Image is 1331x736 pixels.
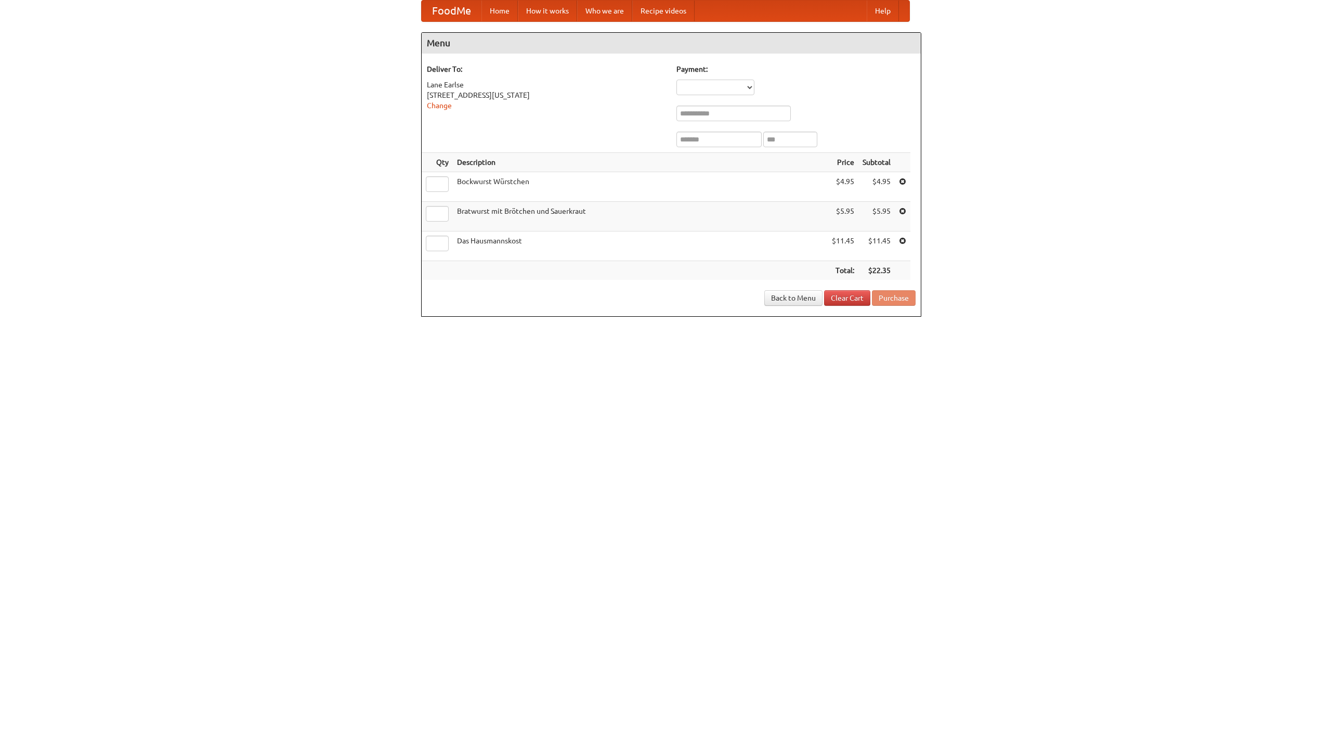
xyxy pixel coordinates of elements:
[858,172,895,202] td: $4.95
[858,202,895,231] td: $5.95
[828,172,858,202] td: $4.95
[828,202,858,231] td: $5.95
[422,33,921,54] h4: Menu
[481,1,518,21] a: Home
[453,172,828,202] td: Bockwurst Würstchen
[858,261,895,280] th: $22.35
[764,290,823,306] a: Back to Menu
[828,153,858,172] th: Price
[577,1,632,21] a: Who we are
[632,1,695,21] a: Recipe videos
[427,101,452,110] a: Change
[453,231,828,261] td: Das Hausmannskost
[518,1,577,21] a: How it works
[858,153,895,172] th: Subtotal
[828,261,858,280] th: Total:
[858,231,895,261] td: $11.45
[427,64,666,74] h5: Deliver To:
[453,202,828,231] td: Bratwurst mit Brötchen und Sauerkraut
[872,290,916,306] button: Purchase
[422,1,481,21] a: FoodMe
[828,231,858,261] td: $11.45
[453,153,828,172] th: Description
[422,153,453,172] th: Qty
[427,90,666,100] div: [STREET_ADDRESS][US_STATE]
[427,80,666,90] div: Lane Earlse
[867,1,899,21] a: Help
[676,64,916,74] h5: Payment:
[824,290,870,306] a: Clear Cart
